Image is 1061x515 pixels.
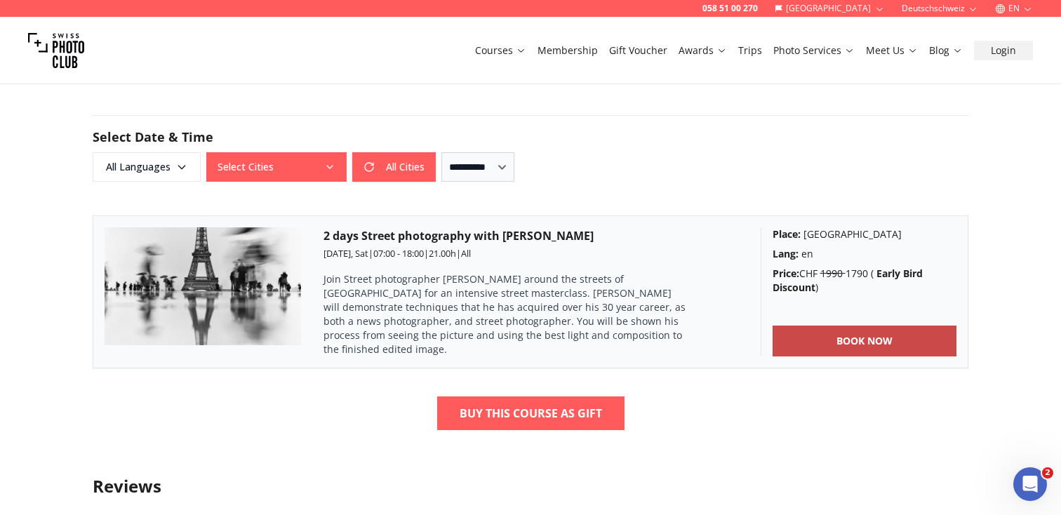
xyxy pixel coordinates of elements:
span: 2 [1042,467,1053,479]
b: Early Bird Discount [773,267,923,294]
button: Photo Services [768,41,860,60]
a: Photo Services [773,44,855,58]
a: Blog [929,44,963,58]
a: Buy This Course As Gift [437,396,625,430]
button: Meet Us [860,41,923,60]
button: Blog [923,41,968,60]
button: Courses [469,41,532,60]
div: [GEOGRAPHIC_DATA] [773,227,957,241]
b: BOOK NOW [836,334,893,348]
a: Trips [738,44,762,58]
span: [DATE], Sat [323,247,368,260]
span: 1790 [820,267,868,280]
a: Awards [679,44,727,58]
b: Lang : [773,247,799,260]
span: 21.00 h [429,247,456,260]
button: All Cities [352,152,436,182]
small: | | | [323,247,471,260]
a: Membership [538,44,598,58]
del: 1990 [820,267,846,280]
img: Swiss photo club [28,22,84,79]
div: en [773,247,957,261]
span: All Languages [95,154,199,180]
button: Login [974,41,1033,60]
button: Trips [733,41,768,60]
b: Price : [773,267,799,280]
h3: 2 days Street photography with [PERSON_NAME] [323,227,738,244]
iframe: Intercom live chat [1013,467,1047,501]
h3: Reviews [93,475,968,497]
a: 058 51 00 270 [702,3,758,14]
a: Meet Us [866,44,918,58]
h2: Select Date & Time [93,127,968,147]
a: Gift Voucher [609,44,667,58]
img: 2 days Street photography with Phil Penman [105,227,301,345]
button: Gift Voucher [603,41,673,60]
span: 07:00 - 18:00 [373,247,424,260]
button: All Languages [93,152,201,182]
b: Place : [773,227,801,241]
button: Select Cities [206,152,347,182]
span: ( ) [773,267,923,294]
a: BOOK NOW [773,326,957,356]
div: CHF [773,267,957,295]
b: Buy This Course As Gift [460,405,602,422]
button: Awards [673,41,733,60]
p: Join Street photographer [PERSON_NAME] around the streets of [GEOGRAPHIC_DATA] for an intensive s... [323,272,688,356]
span: All [461,247,471,260]
button: Membership [532,41,603,60]
a: Courses [475,44,526,58]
